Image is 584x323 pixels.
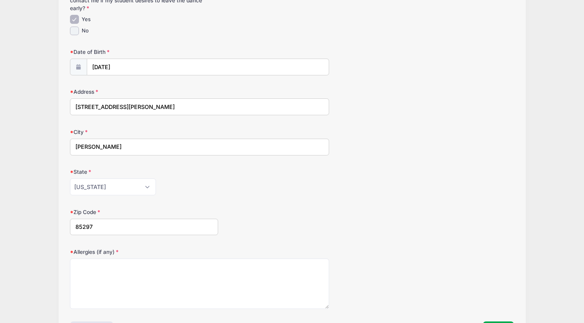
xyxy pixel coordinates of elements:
[82,27,89,35] label: No
[70,208,218,216] label: Zip Code
[70,248,218,256] label: Allergies (if any)
[70,168,218,176] label: State
[82,16,91,23] label: Yes
[70,219,218,236] input: xxxxx
[70,128,218,136] label: City
[87,59,329,75] input: mm/dd/yyyy
[70,88,218,96] label: Address
[70,48,218,56] label: Date of Birth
